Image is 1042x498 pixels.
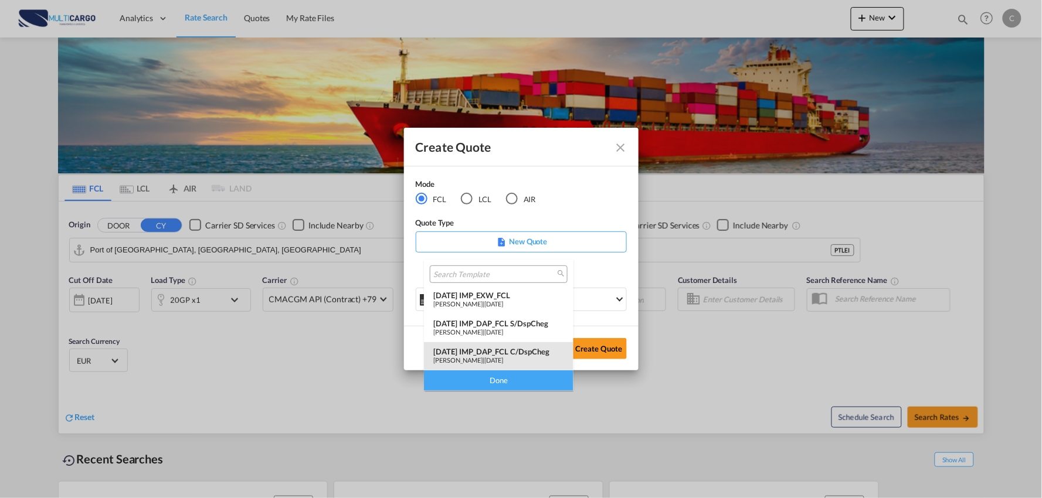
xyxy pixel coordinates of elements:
span: [PERSON_NAME] [433,356,483,364]
div: | [433,328,564,336]
md-icon: icon-magnify [556,269,565,278]
input: Search Template [433,270,555,280]
div: Done [424,370,573,391]
div: [DATE] IMP_EXW_FCL [433,291,564,300]
span: [DATE] [484,300,503,308]
div: [DATE] IMP_DAP_FCL C/DspCheg [433,347,564,356]
div: | [433,300,564,308]
div: | [433,356,564,364]
span: [DATE] [484,356,503,364]
span: [DATE] [484,328,503,336]
span: [PERSON_NAME] [433,328,483,336]
div: [DATE] IMP_DAP_FCL S/DspCheg [433,319,564,328]
span: [PERSON_NAME] [433,300,483,308]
